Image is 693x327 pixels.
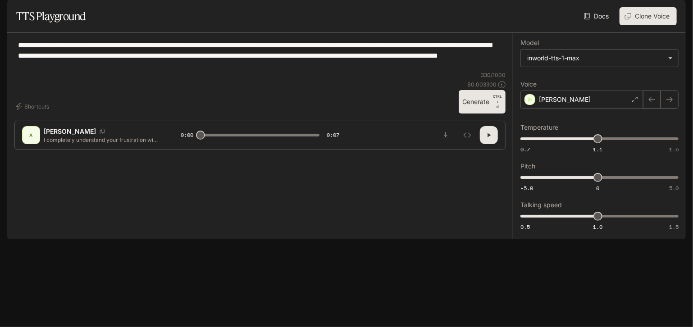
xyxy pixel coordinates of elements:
[181,131,193,140] span: 0:00
[521,50,678,67] div: inworld-tts-1-max
[520,202,562,208] p: Talking speed
[593,145,602,153] span: 1.1
[596,184,599,192] span: 0
[520,124,558,131] p: Temperature
[669,184,679,192] span: 5.0
[481,71,506,79] p: 330 / 1000
[493,94,502,104] p: CTRL +
[14,99,53,114] button: Shortcuts
[520,145,530,153] span: 0.7
[520,81,537,87] p: Voice
[520,223,530,231] span: 0.5
[493,94,502,110] p: ⏎
[459,90,506,114] button: GenerateCTRL +⏎
[520,163,535,169] p: Pitch
[582,7,612,25] a: Docs
[539,95,591,104] p: [PERSON_NAME]
[44,127,96,136] p: [PERSON_NAME]
[7,5,23,21] button: open drawer
[467,81,497,88] p: $ 0.003300
[520,40,539,46] p: Model
[669,145,679,153] span: 1.5
[437,126,455,144] button: Download audio
[669,223,679,231] span: 1.5
[593,223,602,231] span: 1.0
[458,126,476,144] button: Inspect
[44,136,159,144] p: I completely understand your frustration with this situation. Let me look into your account detai...
[527,54,664,63] div: inworld-tts-1-max
[96,129,109,134] button: Copy Voice ID
[16,7,86,25] h1: TTS Playground
[520,184,533,192] span: -5.0
[24,128,38,142] div: A
[327,131,339,140] span: 0:07
[620,7,677,25] button: Clone Voice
